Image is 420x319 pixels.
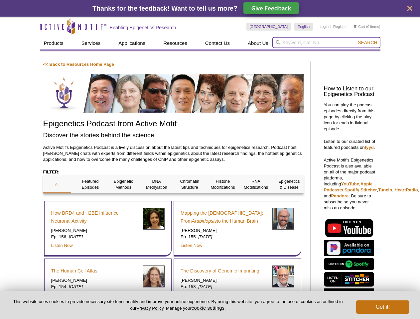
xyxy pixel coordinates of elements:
p: Histone Modifications [209,178,237,190]
a: Pandora [331,193,349,198]
p: Active Motif's Epigenetics Podcast is also available on all of the major podcast platforms, inclu... [324,157,377,211]
p: Ep. 155 - [181,234,267,240]
span: Give Feedback [251,4,291,12]
p: [PERSON_NAME] [51,277,138,283]
li: | [331,23,332,31]
h3: How to Listen to our Epigenetics Podcast [324,86,377,97]
a: The Human Cell Atlas [51,267,97,275]
strong: FILTER: [43,169,60,174]
a: Applications [114,37,149,50]
a: << Back to Resources Home Page [43,62,114,67]
button: close [406,4,414,13]
img: Listen on Spotify [324,258,374,270]
a: Cart [353,24,365,29]
p: Epigenetic Methods [109,178,138,190]
a: Register [333,24,347,29]
img: Listen on Stitcher [324,272,374,287]
a: Products [40,37,68,50]
img: Listen on Pandora [324,240,374,256]
em: [DATE] [69,284,83,289]
img: Listen on YouTube [324,218,374,238]
p: RNA Modifications [242,178,270,190]
a: fyyd [365,145,374,150]
em: [DATE] [199,284,212,289]
img: Erica Korb headshot [143,208,165,230]
em: [DATE] [69,234,83,239]
p: Epigenetics & Disease [275,178,303,190]
p: Ep. 156 - [51,234,138,240]
a: Privacy Policy [136,306,163,311]
a: Spotify [345,187,359,192]
p: Ep. 154 - [51,284,138,290]
h2: Enabling Epigenetics Research [110,25,176,31]
a: Listen Now [51,243,73,248]
a: Contact Us [201,37,234,50]
em: Arabidopsis [192,218,217,224]
img: Azim Surani headshot [272,266,294,287]
p: Featured Episodes [76,178,104,190]
p: [PERSON_NAME] [51,228,138,234]
img: Discover the stories behind the science. [43,74,304,113]
a: [GEOGRAPHIC_DATA] [246,23,291,31]
p: Ep. 153 - [181,284,267,290]
a: YouTube [341,181,359,186]
p: [PERSON_NAME] [181,228,267,234]
p: This website uses cookies to provide necessary site functionality and improve your online experie... [11,299,345,311]
span: Search [358,40,377,45]
span: Thanks for the feedback! Want to tell us more? [92,5,237,12]
h2: Discover the stories behind the science. [43,131,304,140]
a: Services [77,37,105,50]
a: Login [320,24,329,29]
button: Got it! [356,300,409,314]
a: The Discovery of Genomic Imprinting [181,267,259,275]
a: iHeartRadio [393,187,418,192]
a: Listen Now [181,243,202,248]
p: Active Motif's Epigenetics Podcast is a lively discussion about the latest tips and techniques fo... [43,145,304,162]
a: TuneIn [378,187,392,192]
a: How BRD4 and H2BE Influence Neuronal Activity [51,209,138,225]
img: Joseph Ecker headshot [272,208,294,230]
p: Listen to our curated list of featured podcasts on . [324,139,377,151]
input: Keyword, Cat. No. [272,37,380,48]
img: Your Cart [353,25,356,28]
a: English [294,23,313,31]
p: You can play the podcast episodes directly from this page by clicking the play icon for each indi... [324,102,377,132]
h1: Epigenetics Podcast from Active Motif [43,119,304,129]
p: All [43,182,71,188]
a: Resources [159,37,191,50]
a: Stitcher [360,187,377,192]
em: [DATE] [199,234,212,239]
button: cookie settings [192,305,224,311]
button: Search [356,40,379,46]
a: About Us [244,37,272,50]
img: Sarah Teichmann headshot [143,266,165,287]
li: (0 items) [353,23,380,31]
a: Apple Podcasts [324,181,373,192]
a: Mapping the [DEMOGRAPHIC_DATA]: FromArabidopsisto the Human Brain [181,209,267,225]
p: [PERSON_NAME] [181,277,267,283]
p: Chromatin Structure [176,178,204,190]
p: DNA Methylation [142,178,171,190]
img: Listen on iHeartRadio [324,288,374,303]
